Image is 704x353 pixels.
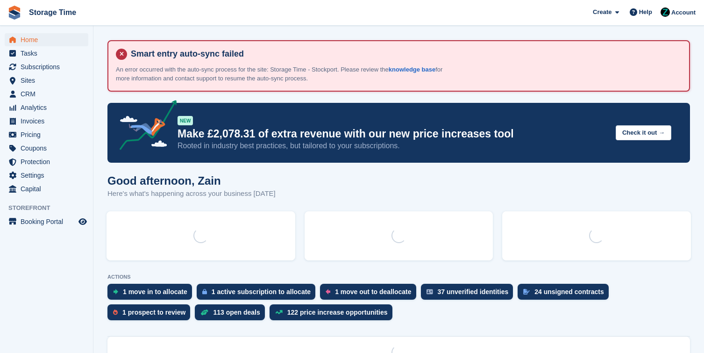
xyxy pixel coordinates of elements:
[275,310,283,314] img: price_increase_opportunities-93ffe204e8149a01c8c9dc8f82e8f89637d9d84a8eef4429ea346261dce0b2c0.svg
[21,169,77,182] span: Settings
[518,284,613,304] a: 24 unsigned contracts
[21,182,77,195] span: Capital
[421,284,518,304] a: 37 unverified identities
[5,74,88,87] a: menu
[593,7,612,17] span: Create
[335,288,411,295] div: 1 move out to deallocate
[178,141,608,151] p: Rooted in industry best practices, but tailored to your subscriptions.
[5,215,88,228] a: menu
[21,215,77,228] span: Booking Portal
[200,309,208,316] img: deal-1b604bf984904fb50ccaf53a9ad4b4a5d6e5aea283cecdc64d6e3604feb123c2.svg
[213,309,260,316] div: 113 open deals
[107,284,197,304] a: 1 move in to allocate
[21,33,77,46] span: Home
[534,288,604,295] div: 24 unsigned contracts
[616,125,671,141] button: Check it out →
[5,142,88,155] a: menu
[202,288,207,295] img: active_subscription_to_allocate_icon-d502201f5373d7db506a760aba3b589e785aa758c864c3986d89f69b8ff3...
[5,87,88,101] a: menu
[178,116,193,125] div: NEW
[326,289,330,295] img: move_outs_to_deallocate_icon-f764333ba52eb49d3ac5e1228854f67142a1ed5810a6f6cc68b1a99e826820c5.svg
[21,60,77,73] span: Subscriptions
[25,5,80,20] a: Storage Time
[127,49,682,59] h4: Smart entry auto-sync failed
[107,174,276,187] h1: Good afternoon, Zain
[5,169,88,182] a: menu
[21,87,77,101] span: CRM
[21,128,77,141] span: Pricing
[5,115,88,128] a: menu
[438,288,509,295] div: 37 unverified identities
[5,182,88,195] a: menu
[113,289,118,295] img: move_ins_to_allocate_icon-fdf77a2bb77ea45bf5b3d319d69a93e2d87916cf1d5bf7949dd705db3b84f3ca.svg
[107,304,195,325] a: 1 prospect to review
[195,304,269,325] a: 113 open deals
[212,288,311,295] div: 1 active subscription to allocate
[21,74,77,87] span: Sites
[21,142,77,155] span: Coupons
[123,288,187,295] div: 1 move in to allocate
[107,274,690,280] p: ACTIONS
[5,33,88,46] a: menu
[5,101,88,114] a: menu
[5,60,88,73] a: menu
[122,309,185,316] div: 1 prospect to review
[270,304,397,325] a: 122 price increase opportunities
[671,8,696,17] span: Account
[8,203,93,213] span: Storefront
[5,155,88,168] a: menu
[320,284,420,304] a: 1 move out to deallocate
[21,47,77,60] span: Tasks
[287,309,388,316] div: 122 price increase opportunities
[112,100,177,153] img: price-adjustments-announcement-icon-8257ccfd72463d97f412b2fc003d46551f7dbcb40ab6d574587a9cd5c0d94...
[116,65,443,83] p: An error occurred with the auto-sync process for the site: Storage Time - Stockport. Please revie...
[639,7,652,17] span: Help
[7,6,21,20] img: stora-icon-8386f47178a22dfd0bd8f6a31ec36ba5ce8667c1dd55bd0f319d3a0aa187defe.svg
[21,101,77,114] span: Analytics
[427,289,433,295] img: verify_identity-adf6edd0f0f0b5bbfe63781bf79b02c33cf7c696d77639b501bdc392416b5a36.svg
[5,128,88,141] a: menu
[107,188,276,199] p: Here's what's happening across your business [DATE]
[5,47,88,60] a: menu
[21,155,77,168] span: Protection
[21,115,77,128] span: Invoices
[77,216,88,227] a: Preview store
[197,284,320,304] a: 1 active subscription to allocate
[389,66,435,73] a: knowledge base
[661,7,670,17] img: Zain Sarwar
[523,289,530,295] img: contract_signature_icon-13c848040528278c33f63329250d36e43548de30e8caae1d1a13099fd9432cc5.svg
[178,127,608,141] p: Make £2,078.31 of extra revenue with our new price increases tool
[113,310,118,315] img: prospect-51fa495bee0391a8d652442698ab0144808aea92771e9ea1ae160a38d050c398.svg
